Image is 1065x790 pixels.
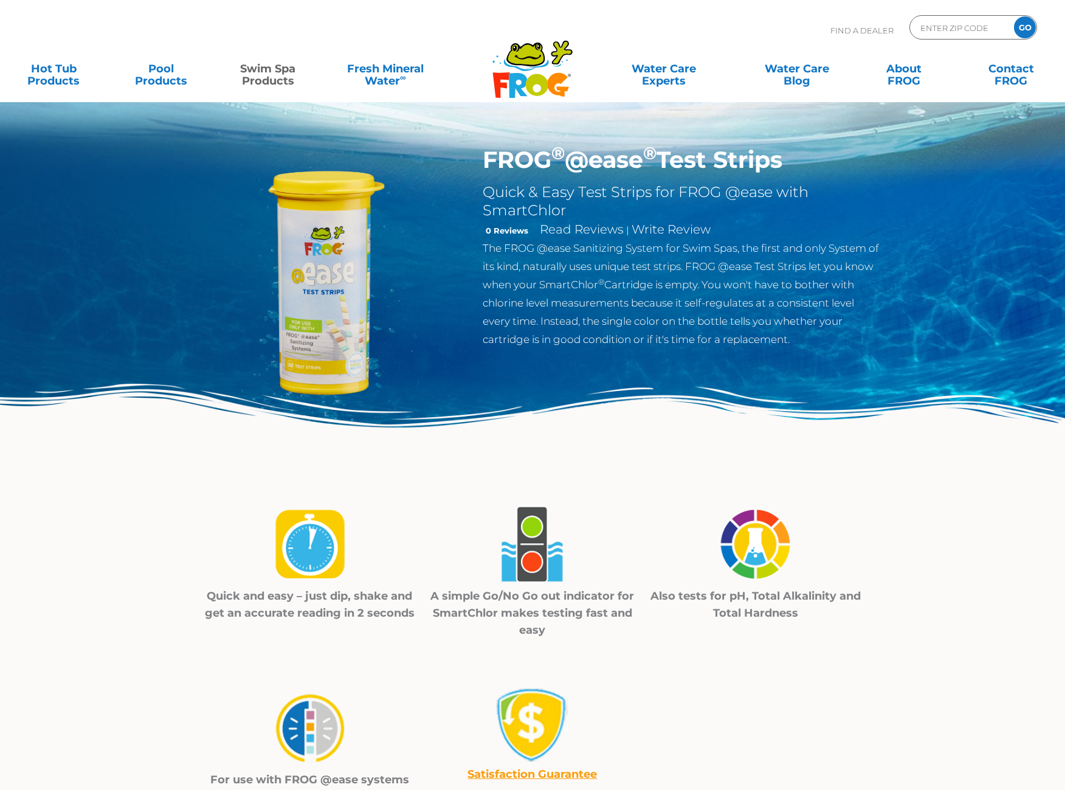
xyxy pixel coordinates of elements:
[486,226,528,235] strong: 0 Reviews
[12,57,95,81] a: Hot TubProducts
[632,222,711,237] a: Write Review
[493,684,571,766] img: Satisfaction Guarantee Icon
[483,146,880,174] h1: FROG @ease Test Strips
[643,142,657,164] sup: ®
[226,57,309,81] a: Swim SpaProducts
[267,501,353,587] img: FROG @ease test strips-01
[489,501,575,587] img: FROG @ease test strips-02
[267,684,353,771] img: Untitled design (79)
[467,767,597,781] a: Satisfaction Guarantee
[970,57,1053,81] a: ContactFROG
[186,146,464,424] img: FROG-@ease-TS-Bottle.png
[400,72,406,82] sup: ∞
[1014,16,1036,38] input: GO
[333,57,437,81] a: Fresh MineralWater∞
[119,57,202,81] a: PoolProducts
[486,24,579,99] img: Frog Products Logo
[421,587,644,639] p: A simple Go/No Go out indicator for SmartChlor makes testing fast and easy
[540,222,624,237] a: Read Reviews
[863,57,946,81] a: AboutFROG
[598,277,604,286] sup: ®
[483,183,880,220] h2: Quick & Easy Test Strips for FROG @ease with SmartChlor
[644,587,867,622] p: Also tests for pH, Total Alkalinity and Total Hardness
[830,15,894,46] p: Find A Dealer
[712,501,798,587] img: FROG @ease test strips-03
[626,224,629,236] span: |
[198,587,421,622] p: Quick and easy – just dip, shake and get an accurate reading in 2 seconds
[756,57,839,81] a: Water CareBlog
[596,57,732,81] a: Water CareExperts
[483,239,880,348] p: The FROG @ease Sanitizing System for Swim Spas, the first and only System of its kind, naturally ...
[551,142,565,164] sup: ®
